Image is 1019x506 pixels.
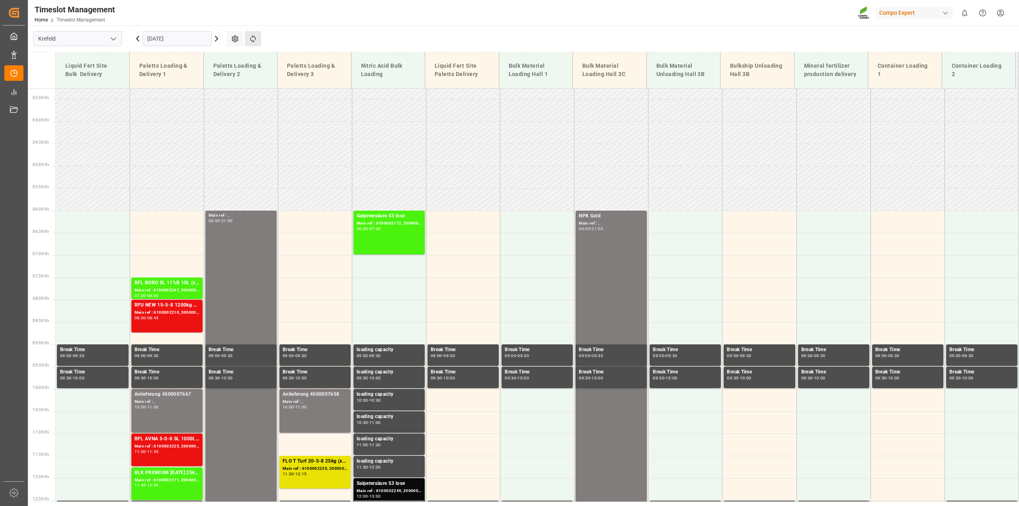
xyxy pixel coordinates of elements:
div: - [590,354,591,358]
div: 11:45 [135,483,146,487]
div: Break Time [505,368,570,376]
div: FLO T Turf 20-5-8 25kg (x40) INT [283,457,347,465]
div: 11:30 [357,465,368,469]
span: 10:00 Hr [33,385,49,390]
div: Break Time [135,368,199,376]
span: 12:30 Hr [33,497,49,501]
div: 09:00 [209,354,220,358]
div: 09:00 [283,354,294,358]
div: - [516,354,517,358]
span: 09:00 Hr [33,341,49,345]
div: 09:30 [505,376,516,380]
div: 12:00 [357,494,368,498]
div: Break Time [949,346,1014,354]
span: 07:00 Hr [33,252,49,256]
div: - [590,227,591,231]
div: - [72,376,73,380]
div: Break Time [135,346,199,354]
div: 09:30 [875,376,887,380]
div: 09:30 [147,354,159,358]
span: 05:00 Hr [33,162,49,167]
span: 08:30 Hr [33,318,49,323]
div: - [738,354,740,358]
div: 09:30 [579,376,590,380]
div: - [368,443,369,447]
div: Salpetersäure 53 lose [357,480,422,488]
div: Main ref : 6100002171, 2000001267 [135,477,199,484]
div: 10:00 [357,399,368,402]
div: 09:30 [962,354,974,358]
div: Break Time [431,368,496,376]
div: loading capacity [357,413,422,421]
div: 11:00 [135,450,146,453]
div: Break Time [875,368,940,376]
div: - [146,376,147,380]
div: 09:30 [209,376,220,380]
div: - [220,376,221,380]
div: 12:00 [369,465,381,469]
div: 10:00 [295,376,307,380]
div: loading capacity [357,435,422,443]
span: 04:30 Hr [33,140,49,145]
div: 09:00 [60,354,72,358]
div: - [146,483,147,487]
div: Break Time [209,368,273,376]
div: 07:00 [369,227,381,231]
span: 10:30 Hr [33,408,49,412]
div: Container Loading 1 [875,59,935,82]
input: Type to search/select [33,31,122,46]
div: 09:00 [431,354,442,358]
div: - [961,354,962,358]
div: Main ref : , [283,399,347,405]
div: - [72,354,73,358]
div: 09:30 [283,376,294,380]
div: Main ref : 6100002225, 2000001650 [135,443,199,450]
div: 09:00 [653,354,664,358]
div: 10:00 [369,376,381,380]
span: 04:00 Hr [33,118,49,122]
div: 10:00 [814,376,826,380]
div: 08:45 [147,316,159,320]
div: Main ref : 6100002249, 2000001791 [357,488,422,494]
div: 10:00 [740,376,752,380]
div: - [368,421,369,424]
div: 09:00 [949,354,961,358]
div: Break Time [60,368,125,376]
div: - [368,354,369,358]
span: 11:30 Hr [33,452,49,457]
div: Break Time [653,346,718,354]
div: - [886,376,888,380]
div: Anlieferung 4500007667 [135,391,199,399]
span: 06:00 Hr [33,207,49,211]
div: Break Time [283,368,347,376]
div: - [294,354,295,358]
div: BFL BORO SL 11%B 10L (x60) DE,EN (2024)BT FAIR 25-5-8 35%UH 3M 25kg (x40) INT [135,279,199,287]
div: 06:00 [579,227,590,231]
div: 09:30 [653,376,664,380]
div: 09:00 [801,354,813,358]
div: 09:30 [727,376,738,380]
div: - [368,399,369,402]
button: open menu [107,33,119,45]
div: loading capacity [357,391,422,399]
div: 09:30 [949,376,961,380]
div: - [146,450,147,453]
div: - [146,316,147,320]
div: Nitric Acid Bulk Loading [358,59,419,82]
span: 03:30 Hr [33,96,49,100]
div: 09:30 [666,354,677,358]
div: - [886,354,888,358]
div: - [294,405,295,409]
div: 12:30 [147,483,159,487]
div: 10:00 [73,376,84,380]
div: Main ref : , [579,220,644,227]
div: 06:00 [357,227,368,231]
div: 09:30 [801,376,813,380]
div: 10:00 [888,376,900,380]
div: 10:00 [221,376,233,380]
div: Container Loading 2 [949,59,1009,82]
div: Timeslot Management [35,4,115,16]
img: Screenshot%202023-09-29%20at%2010.02.21.png_1712312052.png [858,6,871,20]
div: Break Time [209,346,273,354]
div: Main ref : 6100002210, 2000001368 2000001243 [135,309,199,316]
